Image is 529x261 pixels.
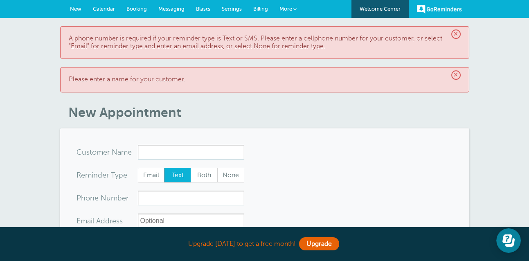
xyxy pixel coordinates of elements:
span: None [218,168,244,182]
span: New [70,6,81,12]
label: Both [191,168,218,182]
span: Both [191,168,217,182]
a: Upgrade [299,237,339,250]
span: Ema [77,217,91,225]
label: None [217,168,244,182]
span: Pho [77,194,90,202]
div: mber [77,191,138,205]
span: × [451,70,461,80]
label: Text [164,168,191,182]
span: tomer N [90,148,117,156]
p: Please enter a name for your customer. [69,76,461,83]
span: Settings [222,6,242,12]
span: ne Nu [90,194,111,202]
span: Booking [126,6,147,12]
span: Billing [253,6,268,12]
span: × [451,29,461,39]
span: Calendar [93,6,115,12]
p: A phone number is required if your reminder type is Text or SMS. Please enter a cellphone number ... [69,35,461,50]
span: Email [138,168,164,182]
div: ame [77,145,138,160]
div: Upgrade [DATE] to get a free month! [60,235,469,253]
span: il Add [91,217,110,225]
span: Messaging [158,6,185,12]
div: ress [77,214,138,228]
span: More [279,6,292,12]
label: Email [138,168,165,182]
iframe: Resource center [496,228,521,253]
label: Reminder Type [77,171,127,179]
input: Optional [138,214,244,228]
span: Cus [77,148,90,156]
h1: New Appointment [68,105,469,120]
span: Blasts [196,6,210,12]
